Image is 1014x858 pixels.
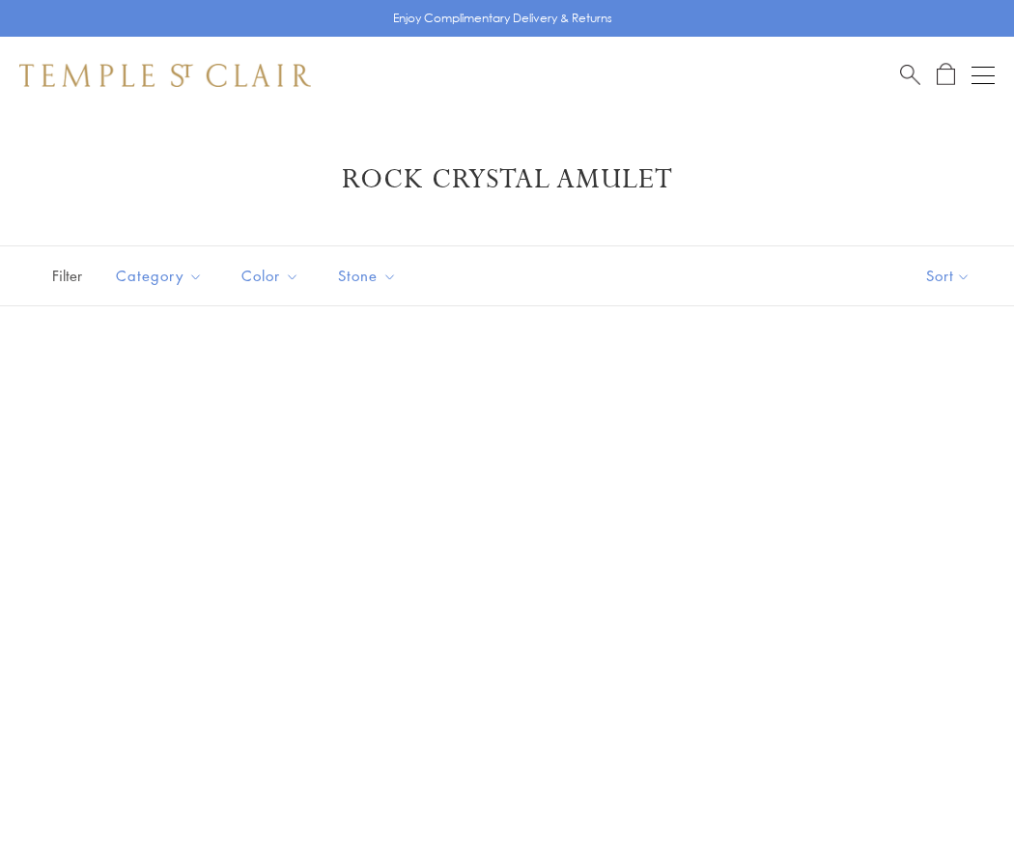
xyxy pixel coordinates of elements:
[48,162,966,197] h1: Rock Crystal Amulet
[972,64,995,87] button: Open navigation
[106,264,217,288] span: Category
[101,254,217,298] button: Category
[900,63,920,87] a: Search
[19,64,311,87] img: Temple St. Clair
[883,246,1014,305] button: Show sort by
[393,9,612,28] p: Enjoy Complimentary Delivery & Returns
[227,254,314,298] button: Color
[232,264,314,288] span: Color
[937,63,955,87] a: Open Shopping Bag
[324,254,411,298] button: Stone
[328,264,411,288] span: Stone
